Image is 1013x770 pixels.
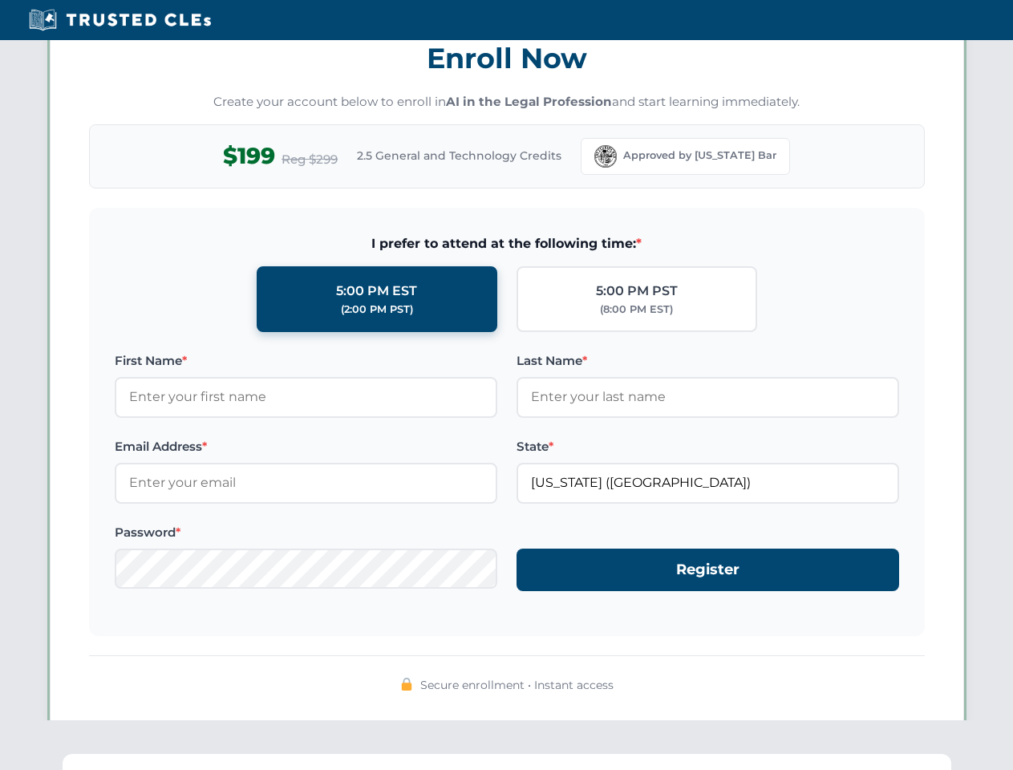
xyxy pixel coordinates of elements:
[517,351,899,371] label: Last Name
[400,678,413,691] img: 🔒
[24,8,216,32] img: Trusted CLEs
[115,523,497,542] label: Password
[115,351,497,371] label: First Name
[517,437,899,456] label: State
[594,145,617,168] img: Florida Bar
[341,302,413,318] div: (2:00 PM PST)
[357,147,561,164] span: 2.5 General and Technology Credits
[115,377,497,417] input: Enter your first name
[223,138,275,174] span: $199
[115,437,497,456] label: Email Address
[420,676,614,694] span: Secure enrollment • Instant access
[89,93,925,111] p: Create your account below to enroll in and start learning immediately.
[517,549,899,591] button: Register
[282,150,338,169] span: Reg $299
[600,302,673,318] div: (8:00 PM EST)
[596,281,678,302] div: 5:00 PM PST
[115,233,899,254] span: I prefer to attend at the following time:
[517,377,899,417] input: Enter your last name
[115,463,497,503] input: Enter your email
[336,281,417,302] div: 5:00 PM EST
[623,148,776,164] span: Approved by [US_STATE] Bar
[517,463,899,503] input: Florida (FL)
[89,33,925,83] h3: Enroll Now
[446,94,612,109] strong: AI in the Legal Profession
